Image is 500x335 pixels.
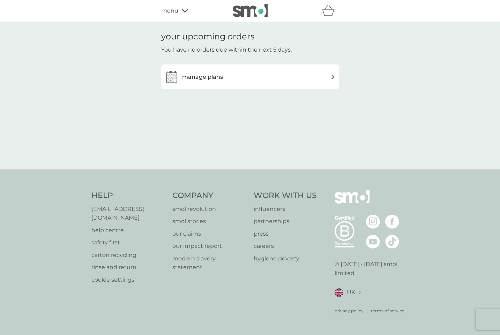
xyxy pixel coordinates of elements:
a: careers [254,242,317,251]
a: cookie settings [91,275,166,284]
a: our impact report [172,242,247,251]
h4: Work With Us [254,190,317,201]
h4: Company [172,190,247,201]
a: privacy policy [335,307,364,314]
img: arrow right [330,74,336,79]
a: modern slavery statement [172,254,247,272]
a: smol stories [172,217,247,226]
div: basket [322,4,339,18]
a: hygiene poverty [254,254,317,263]
a: our claims [172,229,247,238]
a: influencers [254,205,317,214]
img: smol [233,4,268,17]
a: smol revolution [172,205,247,214]
img: visit the smol Tiktok page [385,235,399,249]
img: visit the smol Instagram page [366,215,380,229]
h1: your upcoming orders [161,32,255,42]
a: press [254,229,317,238]
a: safety first [91,238,166,247]
a: help centre [91,226,166,235]
h3: manage plans [182,73,223,82]
a: [EMAIL_ADDRESS][DOMAIN_NAME] [91,205,166,222]
span: menu [161,6,178,15]
img: visit the smol Youtube page [366,235,380,249]
img: UK flag [335,288,343,297]
a: carton recycling [91,251,166,260]
a: partnerships [254,217,317,226]
h4: Help [91,190,166,201]
img: smol [335,190,370,214]
img: select a new location [359,291,361,295]
a: rinse and return [91,263,166,272]
p: © [DATE] - [DATE] smol limited [335,260,409,277]
a: terms of service [371,307,404,314]
span: UK [347,288,355,297]
p: You have no orders due within the next 5 days. [161,45,292,54]
img: visit the smol Facebook page [385,215,399,229]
